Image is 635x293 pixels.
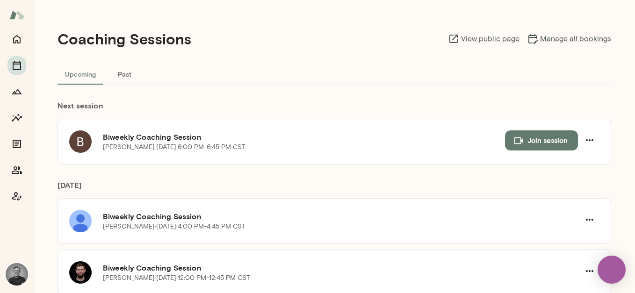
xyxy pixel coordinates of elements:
[58,63,103,85] button: Upcoming
[7,82,26,101] button: Growth Plan
[103,211,580,222] h6: Biweekly Coaching Session
[103,131,505,143] h6: Biweekly Coaching Session
[58,179,611,198] h6: [DATE]
[6,263,28,286] img: Dane Howard
[58,30,191,48] h4: Coaching Sessions
[103,222,245,231] p: [PERSON_NAME] · [DATE] · 4:00 PM-4:45 PM CST
[7,187,26,206] button: Coach app
[7,108,26,127] button: Insights
[103,63,145,85] button: Past
[103,273,250,283] p: [PERSON_NAME] · [DATE] · 12:00 PM-12:45 PM CST
[103,262,580,273] h6: Biweekly Coaching Session
[7,135,26,153] button: Documents
[58,63,611,85] div: basic tabs example
[9,6,24,24] img: Mento
[527,33,611,44] a: Manage all bookings
[7,56,26,75] button: Sessions
[7,161,26,179] button: Members
[505,130,578,150] button: Join session
[448,33,520,44] a: View public page
[103,143,245,152] p: [PERSON_NAME] · [DATE] · 6:00 PM-6:45 PM CST
[7,30,26,49] button: Home
[58,100,611,119] h6: Next session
